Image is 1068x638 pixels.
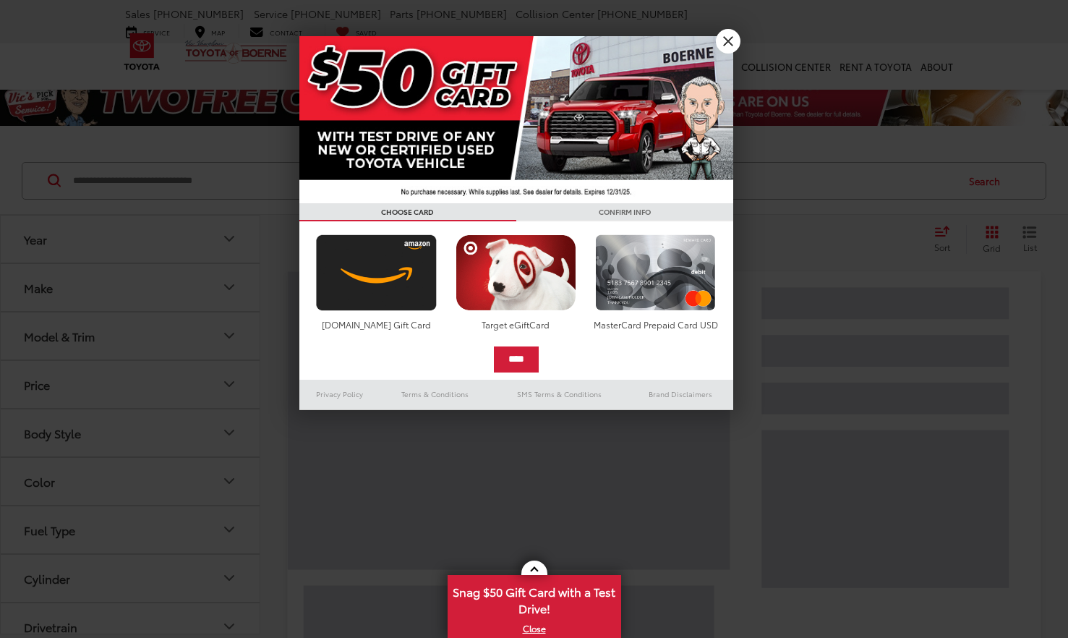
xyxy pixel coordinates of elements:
[591,318,719,331] div: MasterCard Prepaid Card USD
[449,577,620,621] span: Snag $50 Gift Card with a Test Drive!
[299,36,733,203] img: 42635_top_851395.jpg
[452,318,580,331] div: Target eGiftCard
[299,386,380,403] a: Privacy Policy
[312,234,440,311] img: amazoncard.png
[299,203,516,221] h3: CHOOSE CARD
[380,386,490,403] a: Terms & Conditions
[628,386,733,403] a: Brand Disclaimers
[516,203,733,221] h3: CONFIRM INFO
[591,234,719,311] img: mastercard.png
[312,318,440,331] div: [DOMAIN_NAME] Gift Card
[491,386,628,403] a: SMS Terms & Conditions
[452,234,580,311] img: targetcard.png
